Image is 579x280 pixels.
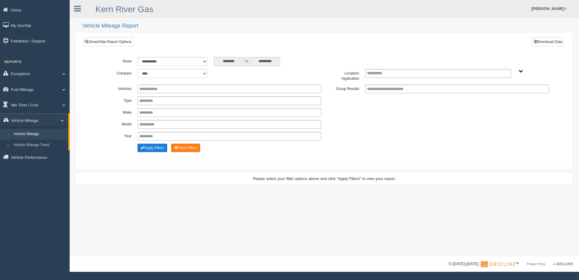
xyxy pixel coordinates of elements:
label: Compare [97,69,134,76]
a: Show/Hide Report Options [83,37,133,46]
label: Make [97,108,134,115]
a: Kern River Gas [95,5,153,14]
label: Model [97,120,134,127]
label: Group Results [324,85,362,92]
div: © [DATE]-[DATE] - ™ [448,261,573,267]
label: Type [97,96,134,104]
a: Vehicle Mileage Trend [11,140,68,151]
span: to [244,57,250,66]
a: Privacy Policy [527,262,545,266]
button: Change Filter Options [137,144,167,152]
label: Location/ Application [324,69,362,82]
label: Show [97,57,134,64]
a: Vehicle Mileage [11,129,68,140]
button: Download Data [532,37,564,46]
button: Change Filter Options [171,144,200,152]
label: Year [97,132,134,139]
label: Vehicles [97,85,134,92]
img: Gridline [481,261,515,267]
h2: Vehicle Mileage Report [82,23,573,29]
div: Please select your filter options above and click "Apply Filters" to view your report. [81,176,567,182]
span: v. 2025.6.2839 [553,262,573,266]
